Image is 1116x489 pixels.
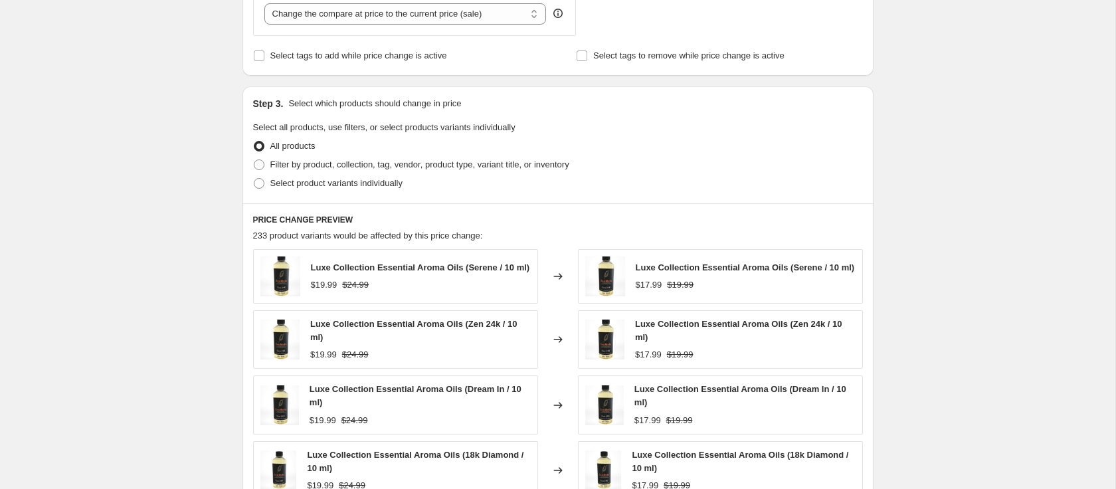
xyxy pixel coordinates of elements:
span: 233 product variants would be affected by this price change: [253,231,483,241]
strike: $24.99 [341,414,368,427]
strike: $19.99 [667,348,694,361]
h6: PRICE CHANGE PREVIEW [253,215,863,225]
div: $17.99 [635,348,662,361]
strike: $19.99 [667,278,694,292]
span: Luxe Collection Essential Aroma Oils (Dream In / 10 ml) [310,384,521,407]
span: Luxe Collection Essential Aroma Oils (Serene / 10 ml) [311,262,530,272]
strike: $24.99 [342,348,369,361]
img: bottle_80x.jpg [260,256,300,296]
span: Select tags to remove while price change is active [593,50,785,60]
div: $19.99 [310,348,337,361]
img: bottle_80x.jpg [260,320,300,359]
strike: $24.99 [342,278,369,292]
img: bottle_80x.jpg [585,320,624,359]
div: help [551,7,565,20]
div: $17.99 [634,414,661,427]
img: bottle_80x.jpg [260,385,299,425]
img: bottle_80x.jpg [585,385,624,425]
span: Luxe Collection Essential Aroma Oils (Serene / 10 ml) [636,262,855,272]
span: Luxe Collection Essential Aroma Oils (18k Diamond / 10 ml) [307,450,523,473]
p: Select which products should change in price [288,97,461,110]
span: Luxe Collection Essential Aroma Oils (Zen 24k / 10 ml) [310,319,517,342]
div: $19.99 [311,278,337,292]
div: $19.99 [310,414,336,427]
span: Select tags to add while price change is active [270,50,447,60]
span: Luxe Collection Essential Aroma Oils (18k Diamond / 10 ml) [632,450,848,473]
h2: Step 3. [253,97,284,110]
span: Filter by product, collection, tag, vendor, product type, variant title, or inventory [270,159,569,169]
span: Luxe Collection Essential Aroma Oils (Zen 24k / 10 ml) [635,319,842,342]
span: All products [270,141,316,151]
span: Luxe Collection Essential Aroma Oils (Dream In / 10 ml) [634,384,846,407]
img: bottle_80x.jpg [585,256,625,296]
span: Select product variants individually [270,178,403,188]
div: $17.99 [636,278,662,292]
strike: $19.99 [666,414,693,427]
span: Select all products, use filters, or select products variants individually [253,122,515,132]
